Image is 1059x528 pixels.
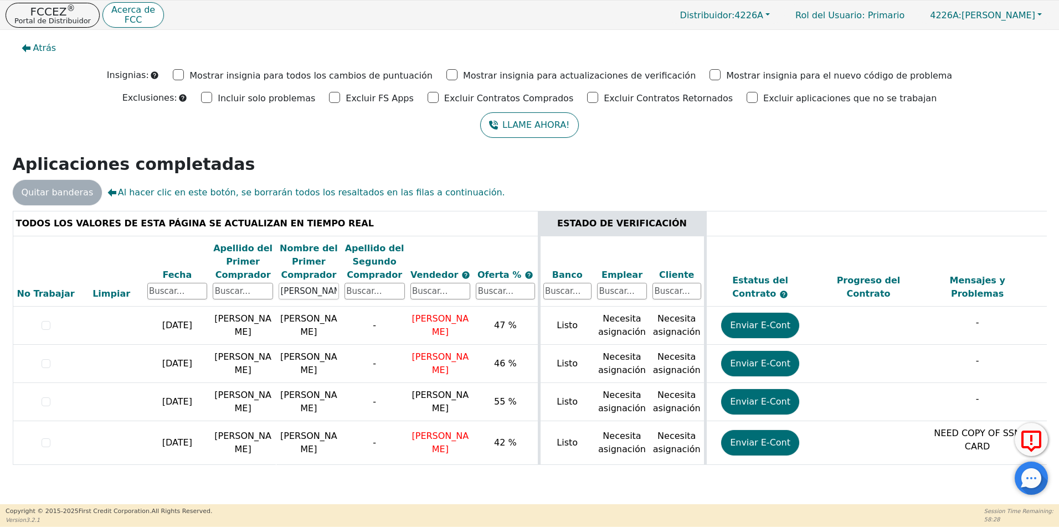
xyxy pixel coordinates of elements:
[930,10,962,20] span: 4226A:
[652,283,701,299] input: Buscar...
[539,307,594,345] td: Listo
[151,508,212,515] span: All Rights Reserved.
[189,69,433,82] p: Mostrar insignia para todos los cambios de puntuación
[16,287,76,301] div: No Trabajar
[276,421,342,465] td: [PERSON_NAME]
[210,307,276,345] td: [PERSON_NAME]
[342,307,408,345] td: -
[122,91,177,105] p: Exclusiones:
[597,268,647,282] div: Emplear
[594,421,650,465] td: Necesita asignación
[494,358,517,369] span: 46 %
[726,69,952,82] p: Mostrar insignia para el nuevo código de problema
[494,396,517,407] span: 55 %
[102,2,164,28] button: Acerca deFCC
[276,383,342,421] td: [PERSON_NAME]
[543,217,701,230] div: ESTADO DE VERIFICACIÓN
[145,421,210,465] td: [DATE]
[539,421,594,465] td: Listo
[784,4,916,26] a: Rol del Usuario: Primario
[680,10,735,20] span: Distribuidor:
[444,92,573,105] p: Excluir Contratos Comprados
[926,274,1029,301] div: Mensajes y Problemas
[13,154,255,174] strong: Aplicaciones completadas
[930,10,1035,20] span: [PERSON_NAME]
[984,515,1053,524] p: 58:28
[594,345,650,383] td: Necesita asignación
[597,283,647,299] input: Buscar...
[345,242,405,282] div: Apellido del Segundo Comprador
[6,516,212,524] p: Version 3.2.1
[412,313,469,337] span: [PERSON_NAME]
[111,6,155,14] p: Acerca de
[926,392,1029,406] p: -
[1015,423,1048,456] button: Reportar Error a FCC
[14,17,91,24] p: Portal de Distribuidor
[145,345,210,383] td: [DATE]
[412,431,469,454] span: [PERSON_NAME]
[539,345,594,383] td: Listo
[594,307,650,345] td: Necesita asignación
[412,390,469,413] span: [PERSON_NAME]
[763,92,937,105] p: Excluir aplicaciones que no se trabajan
[494,320,517,330] span: 47 %
[539,383,594,421] td: Listo
[669,7,782,24] button: Distribuidor:4226A
[784,4,916,26] p: Primario
[721,313,799,338] button: Enviar E-Cont
[213,283,273,299] input: Buscar...
[213,242,273,282] div: Apellido del Primer Comprador
[477,270,525,280] span: Oferta %
[111,15,155,24] p: FCC
[210,383,276,421] td: [PERSON_NAME]
[926,427,1029,453] p: NEED COPY OF SSN CARD
[732,275,788,299] span: Estatus del Contrato
[276,307,342,345] td: [PERSON_NAME]
[918,7,1053,24] button: 4226A:[PERSON_NAME]
[650,421,705,465] td: Necesita asignación
[480,112,578,138] button: LLAME AHORA!
[543,268,592,282] div: Banco
[210,345,276,383] td: [PERSON_NAME]
[463,69,696,82] p: Mostrar insignia para actualizaciones de verificación
[680,10,763,20] span: 4226A
[650,307,705,345] td: Necesita asignación
[650,345,705,383] td: Necesita asignación
[817,274,921,301] div: Progreso del Contrato
[14,6,91,17] p: FCCEZ
[342,421,408,465] td: -
[107,69,149,82] p: Insignias:
[210,421,276,465] td: [PERSON_NAME]
[145,383,210,421] td: [DATE]
[795,10,865,20] span: Rol del Usuario :
[342,383,408,421] td: -
[721,351,799,376] button: Enviar E-Cont
[145,307,210,345] td: [DATE]
[594,383,650,421] td: Necesita asignación
[279,242,339,282] div: Nombre del Primer Comprador
[410,270,461,280] span: Vendedor
[345,283,405,299] input: Buscar...
[476,283,534,299] input: Buscar...
[147,283,208,299] input: Buscar...
[218,92,315,105] p: Incluir solo problemas
[410,283,471,299] input: Buscar...
[604,92,733,105] p: Excluir Contratos Retornados
[721,389,799,415] button: Enviar E-Cont
[16,217,535,230] div: TODOS LOS VALORES DE ESTA PÁGINA SE ACTUALIZAN EN TIEMPO REAL
[652,268,701,282] div: Cliente
[107,186,505,199] span: Al hacer clic en este botón, se borrarán todos los resaltados en las filas a continuación.
[13,35,65,61] button: Atrás
[926,316,1029,329] p: -
[984,507,1053,515] p: Session Time Remaining:
[543,283,592,299] input: Buscar...
[6,3,100,28] button: FCCEZ®Portal de Distribuidor
[276,345,342,383] td: [PERSON_NAME]
[412,351,469,375] span: [PERSON_NAME]
[66,3,75,13] sup: ®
